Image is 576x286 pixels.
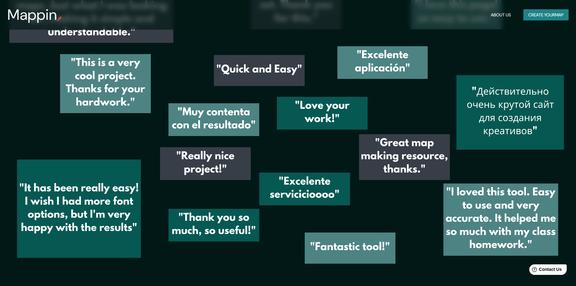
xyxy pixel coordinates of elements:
img: mappin-pin [57,16,62,21]
h3: Mappin [7,6,57,23]
button: About Us [488,9,513,21]
button: Create yourmap [523,9,569,21]
iframe: Help widget launcher [521,262,569,279]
